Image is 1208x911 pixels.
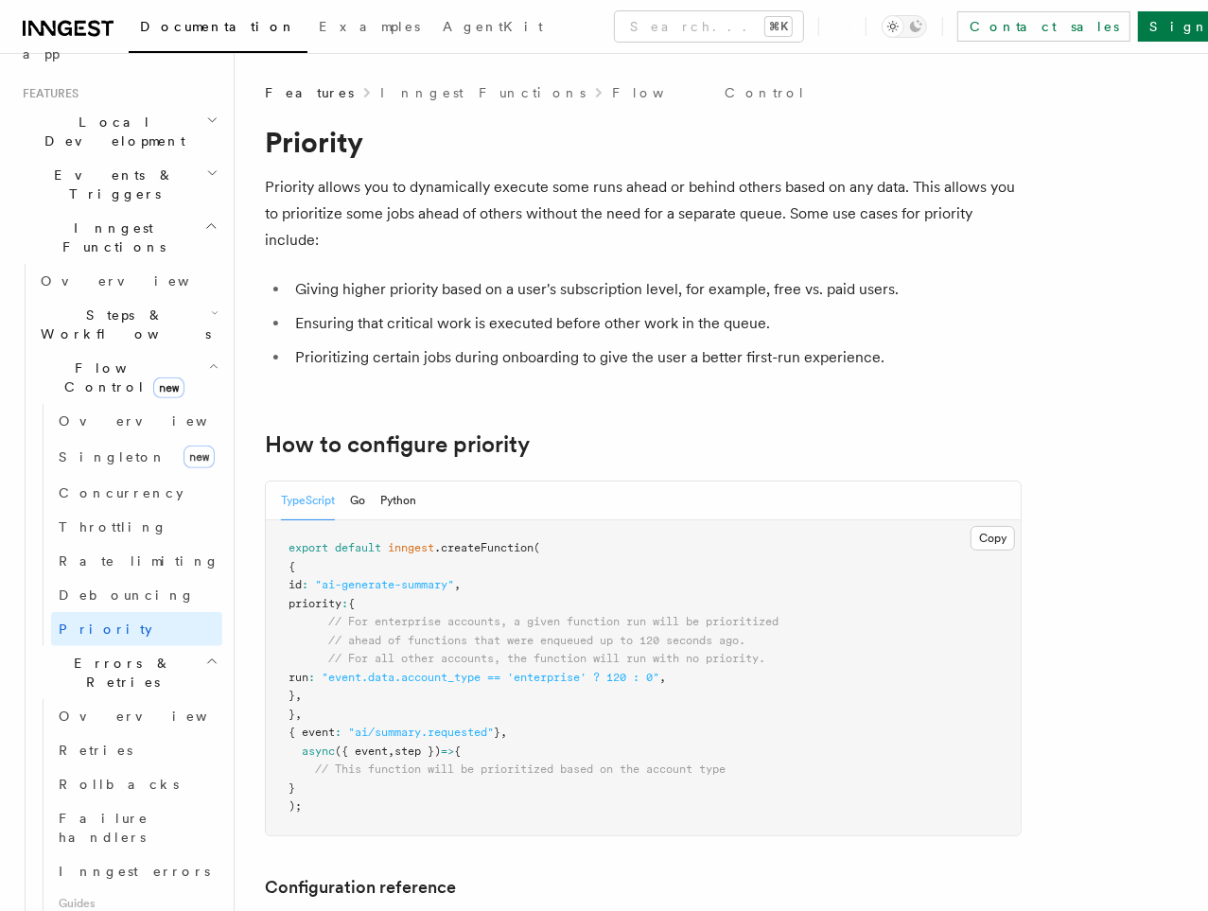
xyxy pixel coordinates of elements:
[51,544,222,578] a: Rate limiting
[335,726,341,739] span: :
[265,174,1022,254] p: Priority allows you to dynamically execute some runs ahead or behind others based on any data. Th...
[431,6,554,51] a: AgentKit
[615,11,803,42] button: Search...⌘K
[289,799,302,813] span: );
[380,83,586,102] a: Inngest Functions
[33,404,222,646] div: Flow Controlnew
[295,689,302,702] span: ,
[289,310,1022,337] li: Ensuring that critical work is executed before other work in the queue.
[281,482,335,520] button: TypeScript
[443,19,543,34] span: AgentKit
[59,449,166,464] span: Singleton
[335,745,388,758] span: ({ event
[15,86,79,101] span: Features
[971,526,1015,551] button: Copy
[380,482,416,520] button: Python
[59,709,254,724] span: Overview
[51,854,222,888] a: Inngest errors
[265,83,354,102] span: Features
[15,166,206,203] span: Events & Triggers
[289,344,1022,371] li: Prioritizing certain jobs during onboarding to give the user a better first-run experience.
[33,298,222,351] button: Steps & Workflows
[51,767,222,801] a: Rollbacks
[328,634,745,647] span: // ahead of functions that were enqueued up to 120 seconds ago.
[59,413,254,429] span: Overview
[59,587,195,603] span: Debouncing
[494,726,500,739] span: }
[659,671,666,684] span: ,
[315,762,726,776] span: // This function will be prioritized based on the account type
[289,560,295,573] span: {
[51,699,222,733] a: Overview
[51,476,222,510] a: Concurrency
[612,83,806,102] a: Flow Control
[140,19,296,34] span: Documentation
[289,781,295,795] span: }
[341,597,348,610] span: :
[15,158,222,211] button: Events & Triggers
[51,801,222,854] a: Failure handlers
[51,612,222,646] a: Priority
[882,15,927,38] button: Toggle dark mode
[15,105,222,158] button: Local Development
[500,726,507,739] span: ,
[59,743,132,758] span: Retries
[328,652,765,665] span: // For all other accounts, the function will run with no priority.
[33,351,222,404] button: Flow Controlnew
[15,113,206,150] span: Local Development
[388,745,394,758] span: ,
[289,708,295,721] span: }
[33,264,222,298] a: Overview
[350,482,365,520] button: Go
[454,578,461,591] span: ,
[153,377,184,398] span: new
[289,689,295,702] span: }
[289,671,308,684] span: run
[289,578,302,591] span: id
[454,745,461,758] span: {
[765,17,792,36] kbd: ⌘K
[302,578,308,591] span: :
[59,622,152,637] span: Priority
[51,404,222,438] a: Overview
[51,578,222,612] a: Debouncing
[302,745,335,758] span: async
[51,733,222,767] a: Retries
[41,273,236,289] span: Overview
[308,671,315,684] span: :
[265,125,1022,159] h1: Priority
[129,6,307,53] a: Documentation
[289,541,328,554] span: export
[289,597,341,610] span: priority
[315,578,454,591] span: "ai-generate-summary"
[59,519,167,534] span: Throttling
[295,708,302,721] span: ,
[289,726,335,739] span: { event
[388,541,434,554] span: inngest
[265,874,456,901] a: Configuration reference
[348,726,494,739] span: "ai/summary.requested"
[184,446,215,468] span: new
[441,745,454,758] span: =>
[59,485,184,500] span: Concurrency
[59,553,219,569] span: Rate limiting
[59,777,179,792] span: Rollbacks
[51,438,222,476] a: Singletonnew
[348,597,355,610] span: {
[33,654,205,692] span: Errors & Retries
[534,541,540,554] span: (
[289,276,1022,303] li: Giving higher priority based on a user's subscription level, for example, free vs. paid users.
[59,864,210,879] span: Inngest errors
[59,811,149,845] span: Failure handlers
[33,646,222,699] button: Errors & Retries
[33,359,208,396] span: Flow Control
[957,11,1130,42] a: Contact sales
[15,219,204,256] span: Inngest Functions
[51,510,222,544] a: Throttling
[322,671,659,684] span: "event.data.account_type == 'enterprise' ? 120 : 0"
[394,745,441,758] span: step })
[434,541,534,554] span: .createFunction
[15,211,222,264] button: Inngest Functions
[328,615,779,628] span: // For enterprise accounts, a given function run will be prioritized
[265,431,530,458] a: How to configure priority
